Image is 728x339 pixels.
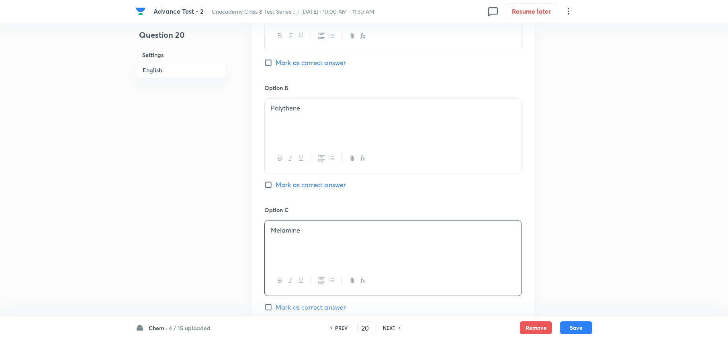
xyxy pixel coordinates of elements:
[506,3,557,19] button: Resume later
[271,226,515,235] p: Melamine
[264,206,521,214] h6: Option C
[276,58,346,67] span: Mark as correct answer
[383,324,395,331] h6: NEXT
[136,62,226,78] h6: English
[276,302,346,312] span: Mark as correct answer
[136,6,145,16] img: Company Logo
[149,324,168,332] h6: Chem ·
[136,47,226,62] h6: Settings
[153,7,204,15] span: Advance Test - 2
[212,8,374,15] span: Unacademy Class 8 Test Series ... | [DATE] · 10:00 AM - 11:30 AM
[560,321,592,334] button: Save
[335,324,348,331] h6: PREV
[136,29,226,47] h4: Question 20
[520,321,552,334] button: Remove
[271,104,515,113] p: Polythene
[136,6,147,16] a: Company Logo
[264,84,521,92] h6: Option B
[276,180,346,190] span: Mark as correct answer
[169,324,211,332] h6: 4 / 15 uploaded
